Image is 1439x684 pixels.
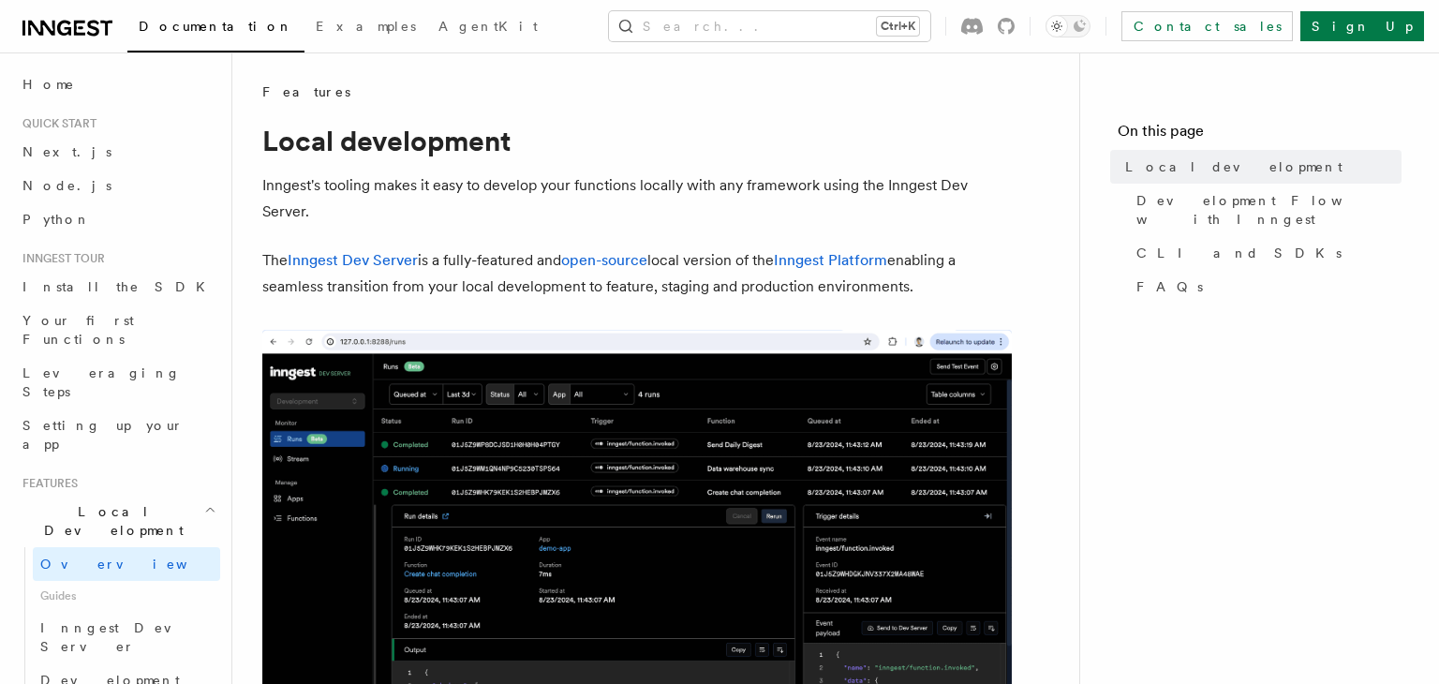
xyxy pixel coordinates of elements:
[15,67,220,101] a: Home
[40,620,200,654] span: Inngest Dev Server
[22,75,75,94] span: Home
[15,135,220,169] a: Next.js
[22,418,184,452] span: Setting up your app
[1129,184,1402,236] a: Development Flow with Inngest
[609,11,930,41] button: Search...Ctrl+K
[22,313,134,347] span: Your first Functions
[262,124,1012,157] h1: Local development
[15,304,220,356] a: Your first Functions
[262,82,350,101] span: Features
[262,172,1012,225] p: Inngest's tooling makes it easy to develop your functions locally with any framework using the In...
[15,270,220,304] a: Install the SDK
[22,212,91,227] span: Python
[1118,120,1402,150] h4: On this page
[15,502,204,540] span: Local Development
[561,251,647,269] a: open-source
[1046,15,1090,37] button: Toggle dark mode
[1118,150,1402,184] a: Local development
[33,547,220,581] a: Overview
[1129,270,1402,304] a: FAQs
[15,116,96,131] span: Quick start
[139,19,293,34] span: Documentation
[15,356,220,409] a: Leveraging Steps
[15,251,105,266] span: Inngest tour
[15,476,78,491] span: Features
[15,169,220,202] a: Node.js
[22,144,111,159] span: Next.js
[1121,11,1293,41] a: Contact sales
[774,251,887,269] a: Inngest Platform
[304,6,427,51] a: Examples
[15,495,220,547] button: Local Development
[1136,244,1342,262] span: CLI and SDKs
[316,19,416,34] span: Examples
[1136,277,1203,296] span: FAQs
[1136,191,1402,229] span: Development Flow with Inngest
[877,17,919,36] kbd: Ctrl+K
[40,557,233,572] span: Overview
[427,6,549,51] a: AgentKit
[33,581,220,611] span: Guides
[1300,11,1424,41] a: Sign Up
[22,279,216,294] span: Install the SDK
[15,202,220,236] a: Python
[22,365,181,399] span: Leveraging Steps
[1129,236,1402,270] a: CLI and SDKs
[22,178,111,193] span: Node.js
[127,6,304,52] a: Documentation
[33,611,220,663] a: Inngest Dev Server
[438,19,538,34] span: AgentKit
[262,247,1012,300] p: The is a fully-featured and local version of the enabling a seamless transition from your local d...
[15,409,220,461] a: Setting up your app
[288,251,418,269] a: Inngest Dev Server
[1125,157,1343,176] span: Local development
